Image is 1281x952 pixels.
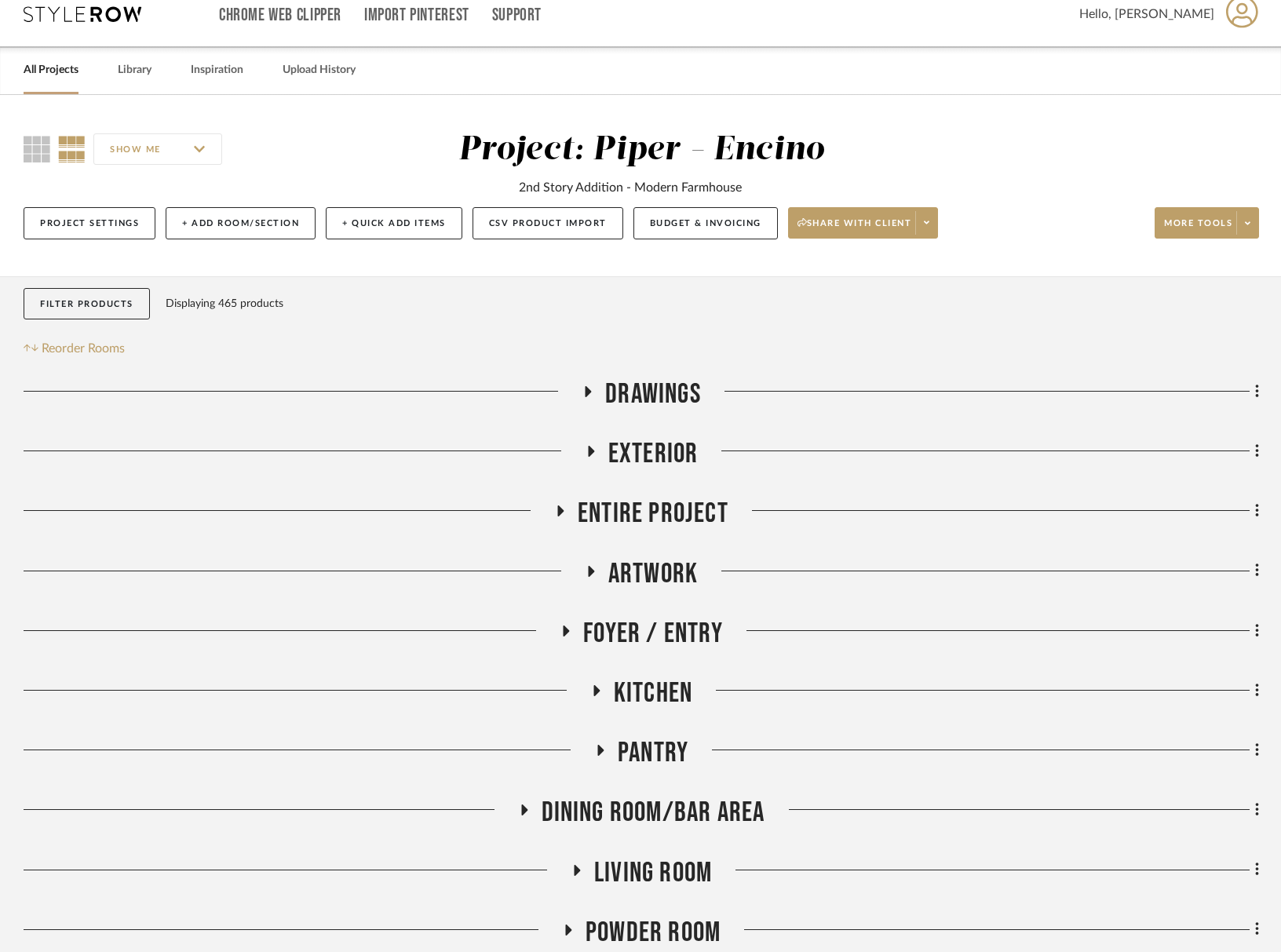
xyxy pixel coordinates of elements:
button: Filter Products [24,288,150,320]
a: Upload History [283,60,356,81]
a: All Projects [24,60,78,81]
button: Budget & Invoicing [633,207,778,239]
button: + Quick Add Items [326,207,462,239]
span: Foyer / Entry [583,617,723,651]
div: Displaying 465 products [166,288,283,319]
span: Dining Room/Bar Area [542,796,765,830]
button: Reorder Rooms [24,339,125,358]
span: Kitchen [614,677,692,710]
button: Project Settings [24,207,155,239]
span: Entire Project [578,497,728,531]
span: Exterior [608,437,699,471]
button: + Add Room/Section [166,207,316,239]
a: Support [492,9,542,22]
a: Import Pinterest [364,9,469,22]
span: Pantry [618,736,688,770]
button: CSV Product Import [473,207,623,239]
a: Library [118,60,151,81]
span: Drawings [605,378,701,411]
span: Reorder Rooms [42,339,125,358]
span: Powder Room [586,916,721,950]
div: 2nd Story Addition - Modern Farmhouse [519,178,742,197]
span: More tools [1164,217,1232,241]
div: Project: Piper - Encino [458,133,825,166]
button: More tools [1155,207,1259,239]
span: Living Room [594,856,712,890]
button: Share with client [788,207,939,239]
a: Inspiration [191,60,243,81]
span: Artwork [608,557,698,591]
a: Chrome Web Clipper [219,9,341,22]
span: Share with client [797,217,912,241]
span: Hello, [PERSON_NAME] [1079,5,1214,24]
